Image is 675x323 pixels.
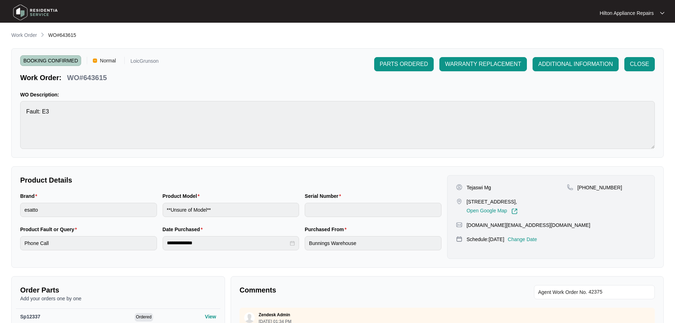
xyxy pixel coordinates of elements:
[93,59,97,63] img: Vercel Logo
[456,184,462,190] img: user-pin
[467,198,518,205] p: [STREET_ADDRESS],
[163,226,206,233] label: Date Purchased
[439,57,527,71] button: WARRANTY REPLACEMENT
[135,313,153,322] span: Ordered
[533,57,619,71] button: ADDITIONAL INFORMATION
[20,175,441,185] p: Product Details
[508,236,537,243] p: Change Date
[20,55,81,66] span: BOOKING CONFIRMED
[20,295,216,302] p: Add your orders one by one
[467,184,491,191] p: Tejaswi Mg
[305,236,441,250] input: Purchased From
[20,73,61,83] p: Work Order:
[467,222,590,229] p: [DOMAIN_NAME][EMAIL_ADDRESS][DOMAIN_NAME]
[20,193,40,200] label: Brand
[600,10,654,17] p: Hilton Appliance Repairs
[538,288,587,296] span: Agent Work Order No.
[380,60,428,68] span: PARTS ORDERED
[660,11,664,15] img: dropdown arrow
[167,239,289,247] input: Date Purchased
[511,208,518,215] img: Link-External
[20,101,655,149] textarea: Fault: E3
[11,2,60,23] img: residentia service logo
[305,226,349,233] label: Purchased From
[205,313,216,320] p: View
[456,222,462,228] img: map-pin
[20,314,40,319] span: Sp12337
[624,57,655,71] button: CLOSE
[240,285,442,295] p: Comments
[130,59,158,66] p: LoicGrunson
[163,193,203,200] label: Product Model
[20,203,157,217] input: Brand
[20,236,157,250] input: Product Fault or Query
[20,285,216,295] p: Order Parts
[48,32,76,38] span: WO#643615
[305,203,441,217] input: Serial Number
[20,226,80,233] label: Product Fault or Query
[589,288,651,296] input: Add Agent Work Order No.
[259,312,290,318] p: Zendesk Admin
[467,208,518,215] a: Open Google Map
[40,32,45,38] img: chevron-right
[10,32,38,39] a: Work Order
[467,236,504,243] p: Schedule: [DATE]
[305,193,344,200] label: Serial Number
[445,60,521,68] span: WARRANTY REPLACEMENT
[244,312,255,323] img: user.svg
[567,184,573,190] img: map-pin
[578,184,622,191] p: [PHONE_NUMBER]
[538,60,613,68] span: ADDITIONAL INFORMATION
[630,60,649,68] span: CLOSE
[97,55,119,66] span: Normal
[20,91,655,98] p: WO Description:
[374,57,434,71] button: PARTS ORDERED
[163,203,299,217] input: Product Model
[11,32,37,39] p: Work Order
[456,198,462,205] img: map-pin
[67,73,107,83] p: WO#643615
[456,236,462,242] img: map-pin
